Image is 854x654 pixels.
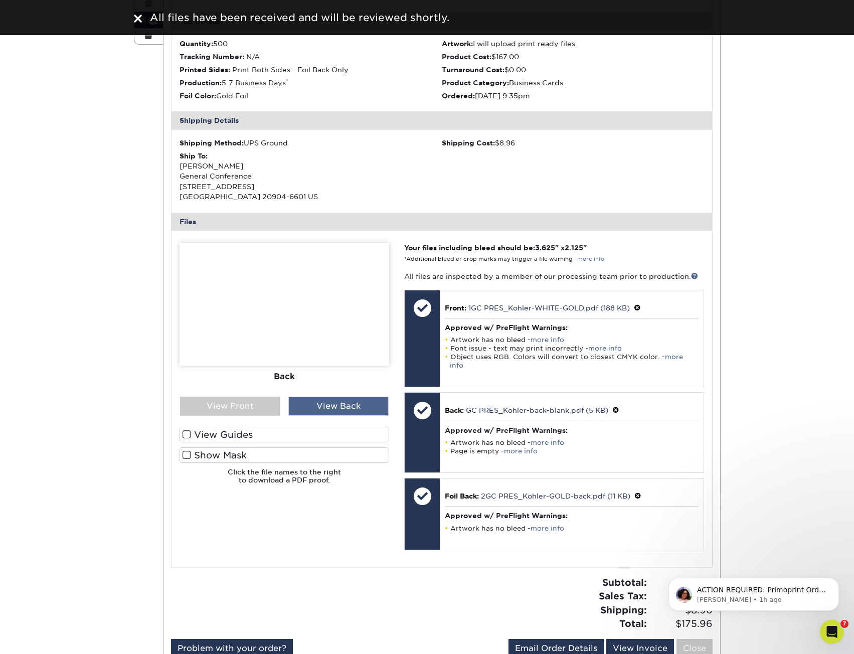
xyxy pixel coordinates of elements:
[8,203,193,227] div: Mighty says…
[535,244,555,252] span: 3.625
[445,524,698,533] li: Artwork has no bleed -
[16,121,97,127] div: [PERSON_NAME] • 6m ago
[445,336,698,344] li: Artwork has no bleed -
[180,152,208,160] strong: Ship To:
[445,304,466,312] span: Front:
[442,66,504,74] strong: Turnaround Cost:
[83,257,185,267] div: here are the front & foil back
[3,623,85,650] iframe: Google Customer Reviews
[445,426,698,434] h4: Approved w/ PreFlight Warnings:
[468,304,630,312] a: 1GC PRES_Kohler-WHITE-GOLD.pdf (188 KB)
[180,79,222,87] strong: Production:
[442,139,495,147] strong: Shipping Cost:
[8,227,193,251] div: Mighty says…
[29,6,45,22] img: Profile image for Matthew
[92,209,185,220] a: GC PRES_Ko...-front.pdf
[36,170,193,202] div: can i attach here and you can help troubleshoot please?
[49,13,120,23] p: Active in the last 15m
[8,78,164,119] div: For sure. Yes if it's meant to just be foil then we can add a blank file there or you can upload ...
[83,227,193,250] div: GC PRES_Ko...l-back.pdf
[48,329,56,337] button: Upload attachment
[442,91,704,101] li: [DATE] 9:35pm
[442,78,704,88] li: Business Cards
[172,111,712,129] div: Shipping Details
[102,209,185,219] div: GC PRES_Ko...-front.pdf
[9,307,192,324] textarea: Message…
[531,336,564,344] a: more info
[180,53,244,61] strong: Tracking Number:
[75,251,193,273] div: here are the front & foil back
[442,138,704,148] div: $8.96
[180,366,389,388] div: Back
[602,577,647,588] strong: Subtotal:
[445,512,698,520] h4: Approved w/ PreFlight Warnings:
[8,251,193,274] div: Mighty says…
[481,492,630,500] a: 2GC PRES_Kohler-GOLD-back.pdf (11 KB)
[180,91,442,101] li: Gold Foil
[101,233,185,243] div: GC PRES_Ko...l-back.pdf
[442,79,509,87] strong: Product Category:
[8,273,193,307] div: Mighty says…
[172,213,712,231] div: Files
[49,5,114,13] h1: [PERSON_NAME]
[16,41,156,61] div: We'll need the 3.625" x 2.125" on the front since there is color
[32,329,40,337] button: Gif picker
[588,345,622,352] a: more info
[565,244,583,252] span: 2.125
[466,406,608,414] a: GC PRES_Kohler-back-blank.pdf (5 KB)
[442,40,473,48] strong: Artwork:
[445,492,479,500] span: Foil Back:
[288,397,389,416] div: View Back
[404,271,704,281] p: All files are inspected by a member of our processing team prior to production.
[504,447,538,455] a: more info
[44,143,185,163] div: the files i uploaded did have the bleed markings though
[442,53,491,61] strong: Product Cost:
[180,66,230,74] strong: Printed Sides:
[650,603,713,617] span: $8.96
[180,427,389,442] label: View Guides
[180,40,213,48] strong: Quantity:
[232,66,349,74] span: Print Both Sides - Foil Back Only
[442,65,704,75] li: $0.00
[650,617,713,631] span: $175.96
[91,233,185,244] a: GC PRES_Ko...l-back.pdf
[445,447,698,455] li: Page is empty -
[650,576,713,590] span: $167.00
[171,324,188,341] button: Send a message…
[126,279,185,289] div: would this work?
[16,329,24,337] button: Emoji picker
[180,39,442,49] li: 500
[7,4,26,23] button: go back
[180,138,442,148] div: UPS Ground
[445,438,698,447] li: Artwork has no bleed -
[180,92,216,100] strong: Foil Color:
[180,139,244,147] strong: Shipping Method:
[820,620,844,644] iframe: Intercom live chat
[150,12,449,24] span: All files have been received and will be reviewed shortly.
[180,468,389,493] h6: Click the file names to the right to download a PDF proof.
[653,557,854,627] iframe: Intercom notifications message
[450,353,683,369] a: more info
[180,78,442,88] li: 5-7 Business Days
[36,137,193,169] div: the files i uploaded did have the bleed markings though
[445,323,698,332] h4: Approved w/ PreFlight Warnings:
[531,439,564,446] a: more info
[16,69,97,75] div: [PERSON_NAME] • 6m ago
[8,170,193,203] div: Mighty says…
[44,176,185,196] div: can i attach here and you can help troubleshoot please?
[600,604,647,615] strong: Shipping:
[180,151,442,202] div: [PERSON_NAME] General Conference [STREET_ADDRESS] [GEOGRAPHIC_DATA] 20904-6601 US
[134,15,142,23] img: close
[445,406,464,414] span: Back:
[176,4,194,22] div: Close
[404,256,604,262] small: *Additional bleed or crop marks may trigger a file warning –
[650,589,713,603] span: $0.00
[8,78,193,137] div: Matthew says…
[577,256,604,262] a: more info
[84,203,193,226] div: GC PRES_Ko...-front.pdf
[118,273,193,295] div: would this work?
[180,447,389,463] label: Show Mask
[246,53,260,61] span: N/A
